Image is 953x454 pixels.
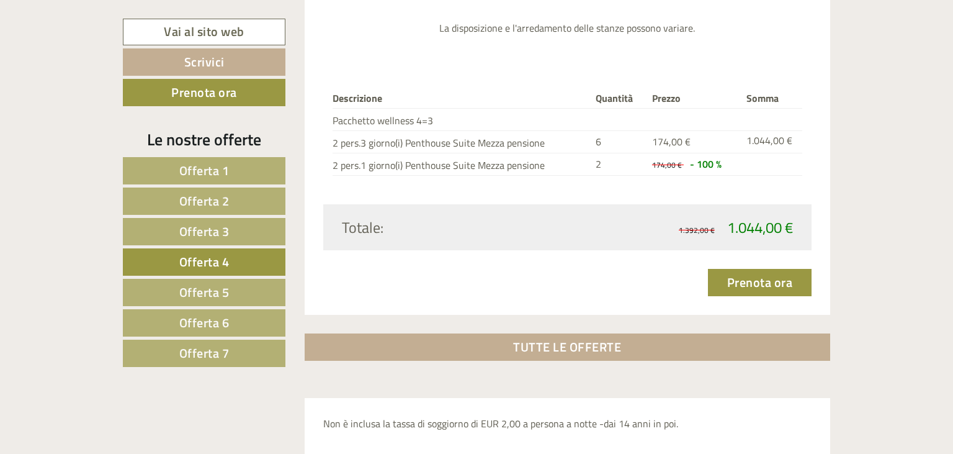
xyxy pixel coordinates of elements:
[727,216,793,238] span: 1.044,00 €
[591,131,647,153] td: 6
[652,134,691,149] span: 174,00 €
[679,224,715,236] span: 1.392,00 €
[333,131,591,153] td: 2 pers.3 giorno(i) Penthouse Suite Mezza pensione
[179,161,230,180] span: Offerta 1
[333,109,591,131] td: Pacchetto wellness 4=3
[591,153,647,175] td: 2
[333,89,591,108] th: Descrizione
[123,79,285,106] a: Prenota ora
[690,157,722,171] span: - 100 %
[647,89,741,108] th: Prezzo
[741,131,802,153] td: 1.044,00 €
[179,191,230,211] span: Offerta 2
[591,89,647,108] th: Quantità
[333,217,568,238] div: Totale:
[333,153,591,175] td: 2 pers.1 giorno(i) Penthouse Suite Mezza pensione
[652,159,682,171] span: 174,00 €
[323,417,812,431] p: Non è inclusa la tassa di soggiorno di EUR 2,00 a persona a notte -dai 14 anni in poi.
[179,343,230,363] span: Offerta 7
[123,48,285,76] a: Scrivici
[179,222,230,241] span: Offerta 3
[708,269,812,296] a: Prenota ora
[179,252,230,271] span: Offerta 4
[123,128,285,151] div: Le nostre offerte
[741,89,802,108] th: Somma
[305,334,831,361] a: TUTTE LE OFFERTE
[179,283,230,302] span: Offerta 5
[123,19,285,45] a: Vai al sito web
[179,313,230,332] span: Offerta 6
